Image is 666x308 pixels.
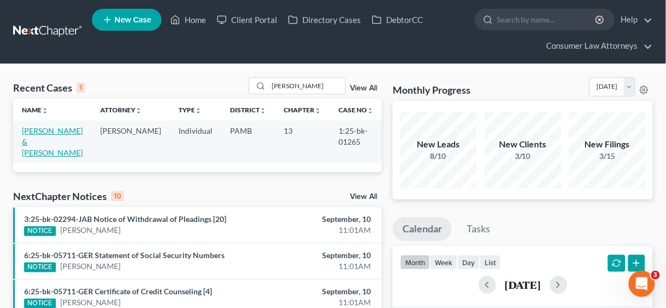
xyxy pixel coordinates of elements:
[350,193,377,201] a: View All
[13,190,124,203] div: NextChapter Notices
[211,10,283,30] a: Client Portal
[262,261,371,272] div: 11:01AM
[393,217,452,241] a: Calendar
[262,214,371,225] div: September, 10
[616,10,652,30] a: Help
[314,107,321,114] i: unfold_more
[22,106,48,114] a: Nameunfold_more
[24,287,212,296] a: 6:25-bk-05711-GER Certificate of Credit Counseling [4]
[135,107,142,114] i: unfold_more
[24,226,56,236] div: NOTICE
[485,138,561,151] div: New Clients
[262,297,371,308] div: 11:01AM
[485,151,561,162] div: 3/10
[60,297,121,308] a: [PERSON_NAME]
[338,106,374,114] a: Case Nounfold_more
[42,107,48,114] i: unfold_more
[179,106,202,114] a: Typeunfold_more
[283,10,366,30] a: Directory Cases
[457,255,480,270] button: day
[262,286,371,297] div: September, 10
[60,261,121,272] a: [PERSON_NAME]
[77,83,85,93] div: 1
[400,151,476,162] div: 8/10
[350,84,377,92] a: View All
[60,225,121,236] a: [PERSON_NAME]
[330,121,382,163] td: 1:25-bk-01265
[111,191,124,201] div: 10
[367,107,374,114] i: unfold_more
[430,255,457,270] button: week
[629,271,655,297] iframe: Intercom live chat
[275,121,330,163] td: 13
[22,126,83,157] a: [PERSON_NAME] & [PERSON_NAME]
[165,10,211,30] a: Home
[262,250,371,261] div: September, 10
[221,121,275,163] td: PAMB
[569,138,646,151] div: New Filings
[230,106,266,114] a: Districtunfold_more
[170,121,221,163] td: Individual
[569,151,646,162] div: 3/15
[400,138,476,151] div: New Leads
[457,217,500,241] a: Tasks
[284,106,321,114] a: Chapterunfold_more
[393,83,470,96] h3: Monthly Progress
[260,107,266,114] i: unfold_more
[268,78,345,94] input: Search by name...
[480,255,501,270] button: list
[24,250,225,260] a: 6:25-bk-05711-GER Statement of Social Security Numbers
[366,10,428,30] a: DebtorCC
[651,271,660,280] span: 3
[195,107,202,114] i: unfold_more
[114,16,151,24] span: New Case
[13,81,85,94] div: Recent Cases
[24,263,56,272] div: NOTICE
[505,279,541,290] h2: [DATE]
[541,36,652,56] a: Consumer Law Attorneys
[91,121,170,163] td: [PERSON_NAME]
[24,214,226,224] a: 3:25-bk-02294-JAB Notice of Withdrawal of Pleadings [20]
[400,255,430,270] button: month
[262,225,371,236] div: 11:01AM
[100,106,142,114] a: Attorneyunfold_more
[497,9,597,30] input: Search by name...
